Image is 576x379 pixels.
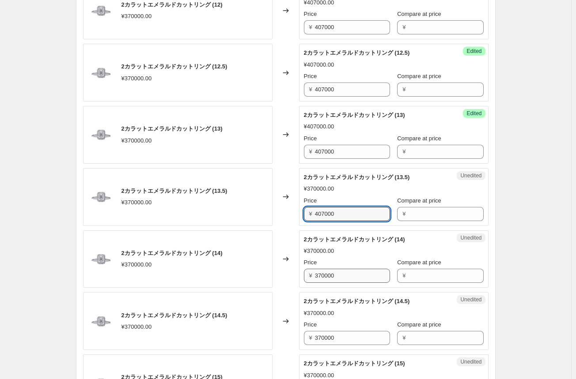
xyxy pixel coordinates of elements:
span: Price [304,135,317,142]
span: Compare at price [397,321,441,328]
div: ¥370000.00 [304,247,334,255]
div: ¥370000.00 [121,136,152,145]
span: 2カラットエメラルドカットリング (14) [121,250,223,256]
span: 2カラットエメラルドカットリング (13) [304,112,405,118]
span: ¥ [309,334,312,341]
span: Compare at price [397,11,441,17]
div: ¥370000.00 [121,323,152,331]
span: 2カラットエメラルドカットリング (15) [304,360,405,367]
span: 2カラットエメラルドカットリング (13) [121,125,223,132]
span: ¥ [402,272,405,279]
span: Compare at price [397,73,441,79]
span: 2カラットエメラルドカットリング (14.5) [304,298,410,304]
span: ¥ [402,86,405,93]
span: Compare at price [397,135,441,142]
div: ¥370000.00 [121,12,152,21]
img: 2_8a84eeb9-e0c0-41ce-9554-6bddef1405e5_80x.png [88,246,114,272]
span: ¥ [402,148,405,155]
span: 2カラットエメラルドカットリング (13.5) [121,188,227,194]
span: Price [304,259,317,266]
div: ¥370000.00 [304,184,334,193]
span: 2カラットエメラルドカットリング (12.5) [121,63,227,70]
span: Unedited [460,296,481,303]
span: Unedited [460,234,481,241]
span: ¥ [402,334,405,341]
span: ¥ [402,24,405,30]
span: ¥ [309,148,312,155]
span: 2カラットエメラルドカットリング (14.5) [121,312,227,319]
span: Price [304,11,317,17]
span: Edited [466,110,481,117]
span: Compare at price [397,259,441,266]
span: ¥ [309,24,312,30]
span: ¥ [309,272,312,279]
span: Price [304,321,317,328]
span: Price [304,197,317,204]
span: Edited [466,48,481,55]
div: ¥407000.00 [304,122,334,131]
span: 2カラットエメラルドカットリング (12) [121,1,223,8]
img: 2_8a84eeb9-e0c0-41ce-9554-6bddef1405e5_80x.png [88,60,114,86]
span: ¥ [309,210,312,217]
span: 2カラットエメラルドカットリング (13.5) [304,174,410,180]
img: 2_8a84eeb9-e0c0-41ce-9554-6bddef1405e5_80x.png [88,184,114,210]
span: ¥ [402,210,405,217]
img: 2_8a84eeb9-e0c0-41ce-9554-6bddef1405e5_80x.png [88,121,114,148]
div: ¥407000.00 [304,60,334,69]
div: ¥370000.00 [121,260,152,269]
div: ¥370000.00 [121,74,152,83]
span: ¥ [309,86,312,93]
span: Unedited [460,358,481,365]
span: 2カラットエメラルドカットリング (12.5) [304,49,410,56]
div: ¥370000.00 [304,309,334,318]
img: 2_8a84eeb9-e0c0-41ce-9554-6bddef1405e5_80x.png [88,308,114,334]
div: ¥370000.00 [121,198,152,207]
span: Unedited [460,172,481,179]
span: Compare at price [397,197,441,204]
span: Price [304,73,317,79]
span: 2カラットエメラルドカットリング (14) [304,236,405,243]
